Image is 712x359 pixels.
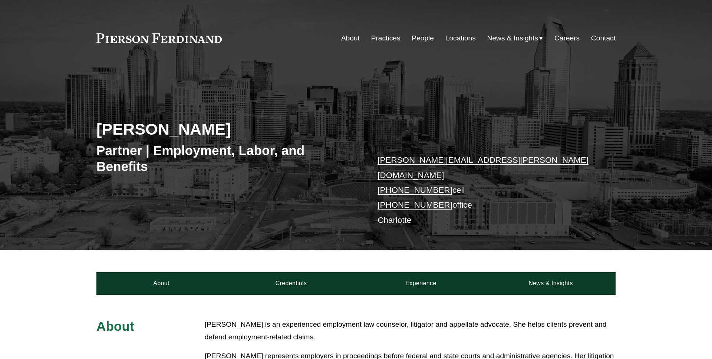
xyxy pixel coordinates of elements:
a: [PHONE_NUMBER] [378,185,452,195]
h2: [PERSON_NAME] [96,119,356,139]
a: News & Insights [486,272,616,294]
a: Experience [356,272,486,294]
a: Locations [445,31,476,45]
h3: Partner | Employment, Labor, and Benefits [96,142,356,175]
a: folder dropdown [487,31,543,45]
p: cell office Charlotte [378,153,594,228]
p: [PERSON_NAME] is an experienced employment law counselor, litigator and appellate advocate. She h... [205,318,616,344]
a: Careers [554,31,580,45]
a: Credentials [226,272,356,294]
a: About [341,31,360,45]
a: Contact [591,31,616,45]
a: [PERSON_NAME][EMAIL_ADDRESS][PERSON_NAME][DOMAIN_NAME] [378,155,589,179]
span: About [96,319,134,333]
a: People [412,31,434,45]
a: [PHONE_NUMBER] [378,200,452,210]
span: News & Insights [487,32,538,45]
a: About [96,272,226,294]
a: Practices [371,31,400,45]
